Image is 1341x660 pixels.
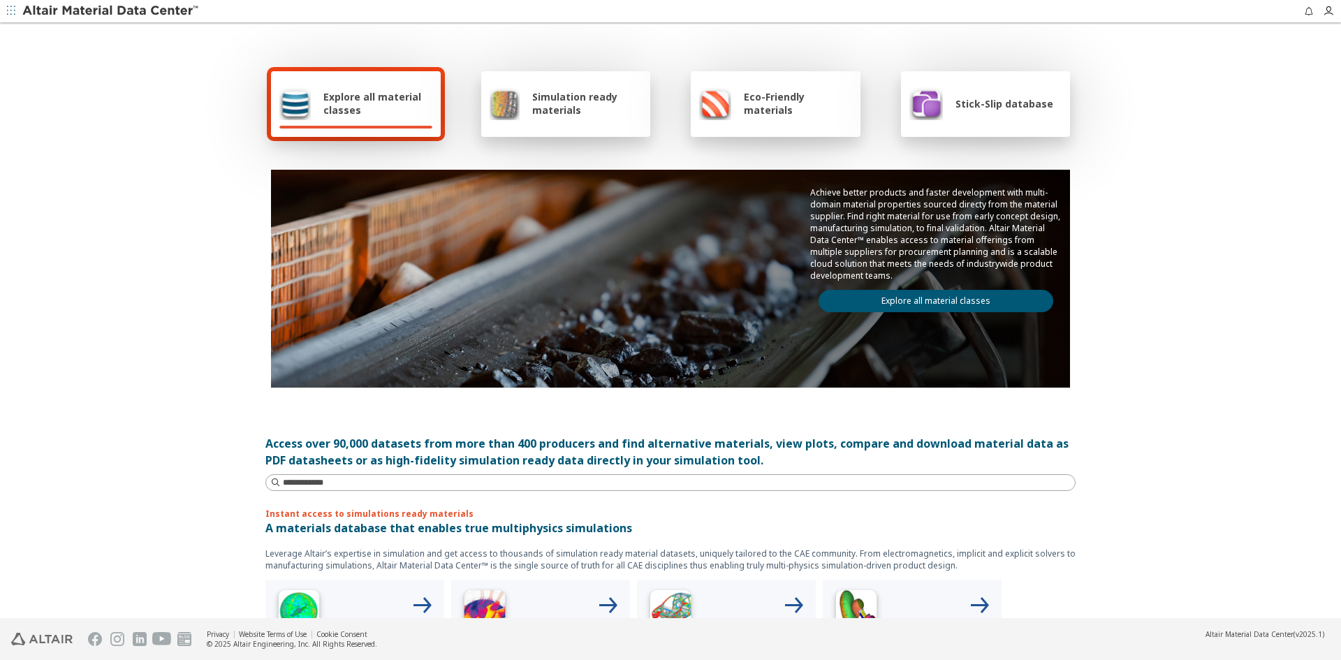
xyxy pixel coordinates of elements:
[457,585,513,641] img: Low Frequency Icon
[955,97,1053,110] span: Stick-Slip database
[207,629,229,639] a: Privacy
[744,90,851,117] span: Eco-Friendly materials
[828,585,884,641] img: Crash Analyses Icon
[819,290,1053,312] a: Explore all material classes
[1206,629,1294,639] span: Altair Material Data Center
[1206,629,1324,639] div: (v2025.1)
[271,585,327,641] img: High Frequency Icon
[532,90,642,117] span: Simulation ready materials
[265,435,1076,469] div: Access over 90,000 datasets from more than 400 producers and find alternative materials, view plo...
[323,90,432,117] span: Explore all material classes
[239,629,307,639] a: Website Terms of Use
[490,87,520,120] img: Simulation ready materials
[279,87,311,120] img: Explore all material classes
[22,4,200,18] img: Altair Material Data Center
[810,186,1062,281] p: Achieve better products and faster development with multi-domain material properties sourced dire...
[316,629,367,639] a: Cookie Consent
[265,520,1076,536] p: A materials database that enables true multiphysics simulations
[265,548,1076,571] p: Leverage Altair’s expertise in simulation and get access to thousands of simulation ready materia...
[265,508,1076,520] p: Instant access to simulations ready materials
[699,87,731,120] img: Eco-Friendly materials
[11,633,73,645] img: Altair Engineering
[207,639,377,649] div: © 2025 Altair Engineering, Inc. All Rights Reserved.
[909,87,943,120] img: Stick-Slip database
[643,585,698,641] img: Structural Analyses Icon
